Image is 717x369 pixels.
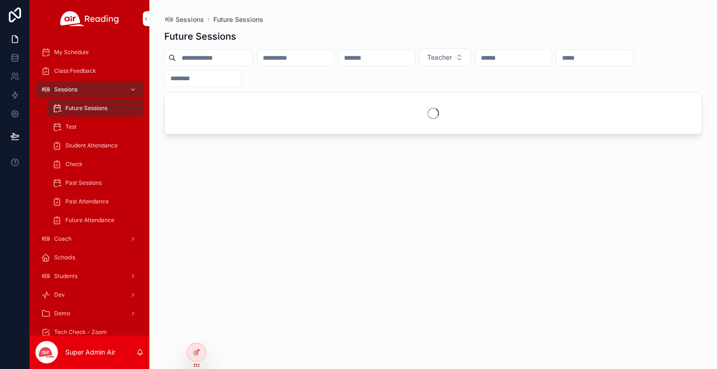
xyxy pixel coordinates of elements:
a: Students [35,268,144,285]
div: scrollable content [30,37,149,335]
a: Demo [35,305,144,322]
a: Future Sessions [213,15,263,24]
button: Select Button [419,49,471,66]
span: Future Sessions [65,104,107,112]
a: Test [47,118,144,135]
span: Sessions [176,15,204,24]
span: Tech Check - Zoom [54,328,107,336]
img: App logo [60,11,119,26]
a: Schools [35,249,144,266]
a: Past Attendance [47,193,144,210]
span: Student Attendance [65,142,118,149]
a: Tech Check - Zoom [35,324,144,341]
a: Future Sessions [47,100,144,117]
a: Sessions [35,81,144,98]
a: Sessions [164,15,204,24]
span: Test [65,123,77,131]
span: Past Attendance [65,198,109,205]
a: Check [47,156,144,173]
span: Schools [54,254,75,261]
a: My Schedule [35,44,144,61]
h1: Future Sessions [164,30,236,43]
span: Teacher [427,53,452,62]
span: Dev [54,291,65,299]
span: Sessions [54,86,77,93]
a: Class Feedback [35,63,144,79]
span: Check [65,160,83,168]
span: Class Feedback [54,67,96,75]
span: My Schedule [54,49,89,56]
span: Coach [54,235,71,243]
span: Demo [54,310,70,317]
a: Future Attendance [47,212,144,229]
span: Future Attendance [65,216,114,224]
a: Coach [35,230,144,247]
span: Past Sessions [65,179,102,187]
a: Past Sessions [47,174,144,191]
a: Dev [35,286,144,303]
span: Students [54,272,77,280]
a: Student Attendance [47,137,144,154]
p: Super Admin Air [65,348,115,357]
